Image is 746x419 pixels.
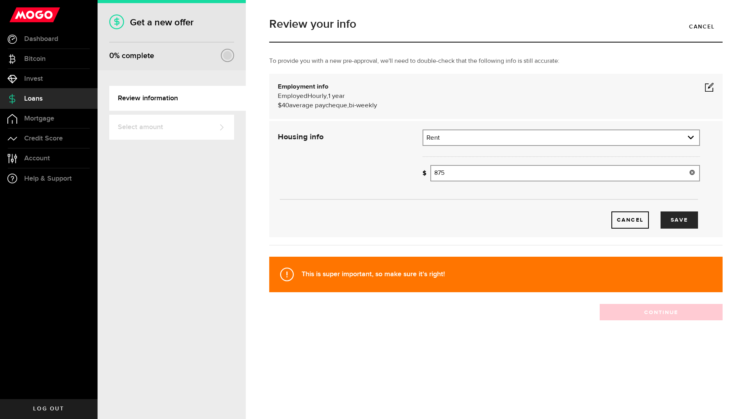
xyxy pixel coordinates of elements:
[681,18,723,35] a: Cancel
[33,406,64,412] span: Log out
[302,270,445,278] strong: This is super important, so make sure it's right!
[278,102,289,109] span: $40
[24,155,50,162] span: Account
[109,86,246,111] a: Review information
[278,93,307,99] span: Employed
[109,49,154,63] div: % complete
[109,51,114,60] span: 0
[278,83,329,90] b: Employment info
[24,36,58,43] span: Dashboard
[289,102,349,109] span: average paycheque,
[661,211,698,229] button: Save
[24,175,72,182] span: Help & Support
[327,93,328,99] span: ,
[24,135,63,142] span: Credit Score
[423,130,699,145] a: expand select
[349,102,377,109] span: bi-weekly
[24,75,43,82] span: Invest
[109,17,234,28] h1: Get a new offer
[600,304,723,320] button: Continue
[24,55,46,62] span: Bitcoin
[269,18,723,30] h1: Review your info
[269,57,723,66] p: To provide you with a new pre-approval, we'll need to double-check that the following info is sti...
[611,211,649,229] a: Cancel
[24,115,54,122] span: Mortgage
[328,93,345,99] span: 1 year
[109,115,234,140] a: Select amount
[278,133,323,141] strong: Housing info
[24,95,43,102] span: Loans
[307,93,327,99] span: Hourly
[6,3,30,27] button: Open LiveChat chat widget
